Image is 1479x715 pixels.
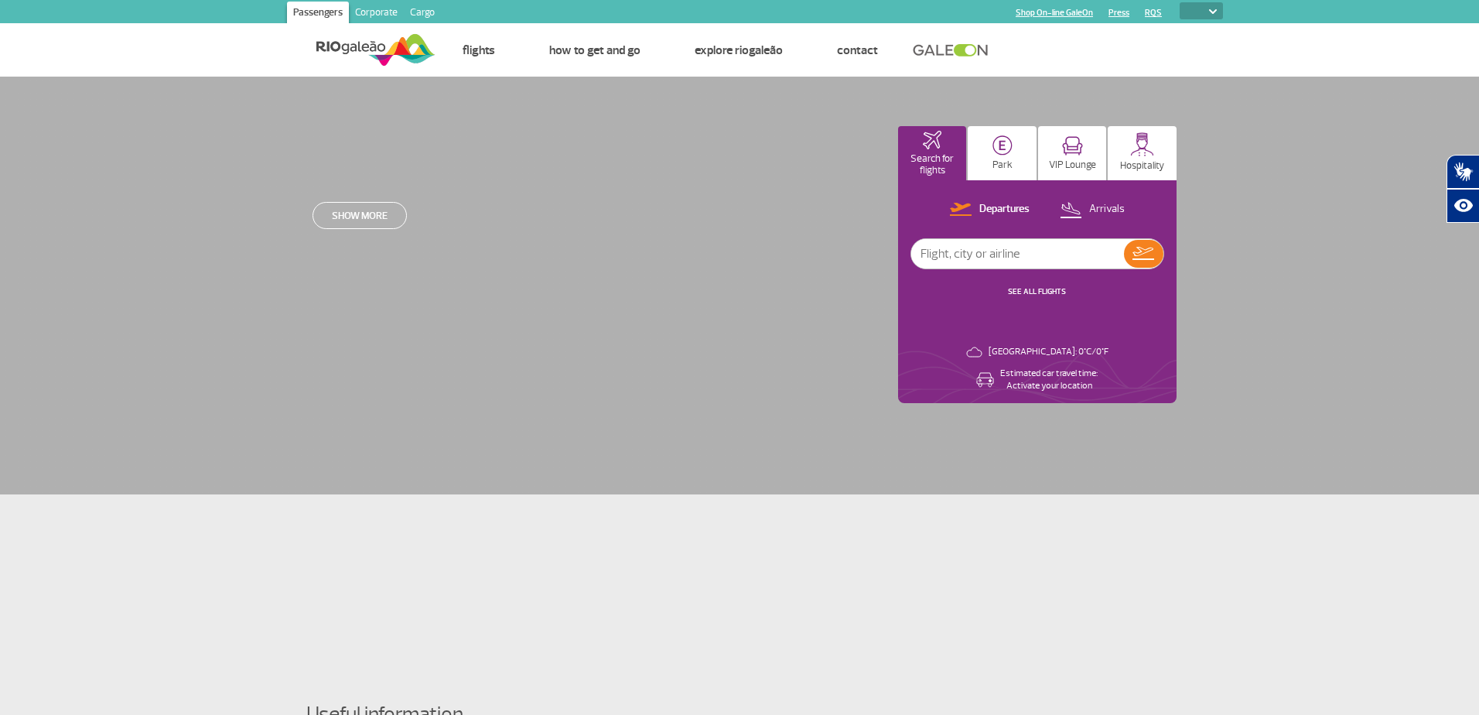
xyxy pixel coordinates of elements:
p: Arrivals [1089,202,1125,217]
p: Search for flights [906,153,959,176]
p: [GEOGRAPHIC_DATA]: 0°C/0°F [989,346,1108,358]
p: Estimated car travel time: Activate your location [1000,368,1098,392]
div: Plugin de acessibilidade da Hand Talk. [1447,155,1479,223]
a: Corporate [349,2,404,26]
button: Hospitality [1108,126,1177,180]
a: Flights [463,43,495,58]
a: SEE ALL FLIGHTS [1008,286,1066,296]
a: How to get and go [549,43,640,58]
a: Show more [313,202,407,229]
button: Park [968,126,1037,180]
a: Passengers [287,2,349,26]
img: hospitality.svg [1130,132,1154,156]
a: Shop On-line GaleOn [1016,8,1093,18]
img: carParkingHome.svg [992,135,1013,156]
img: vipRoom.svg [1062,136,1083,156]
p: VIP Lounge [1049,159,1096,171]
input: Flight, city or airline [911,239,1124,269]
button: Search for flights [898,126,967,180]
button: Abrir tradutor de língua de sinais. [1447,155,1479,189]
button: Abrir recursos assistivos. [1447,189,1479,223]
button: SEE ALL FLIGHTS [1003,286,1071,298]
p: Park [992,159,1013,171]
img: airplaneHomeActive.svg [923,131,941,149]
a: Cargo [404,2,441,26]
a: RQS [1145,8,1162,18]
p: Hospitality [1120,160,1164,172]
a: Press [1108,8,1129,18]
button: Arrivals [1055,200,1129,220]
button: VIP Lounge [1038,126,1107,180]
button: Departures [945,200,1034,220]
a: Contact [837,43,878,58]
a: Explore RIOgaleão [695,43,783,58]
p: Departures [979,202,1030,217]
